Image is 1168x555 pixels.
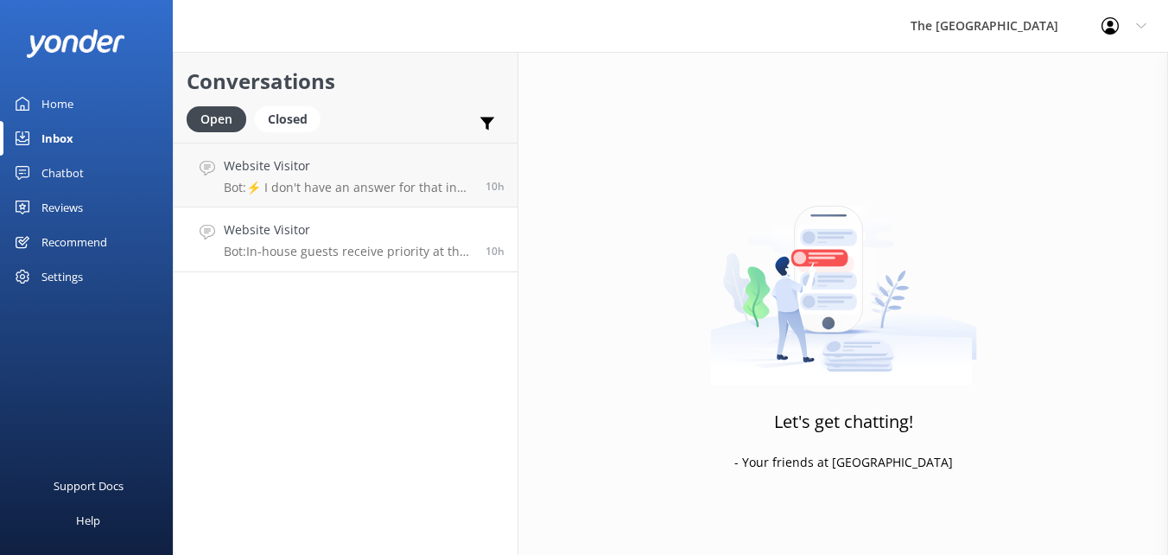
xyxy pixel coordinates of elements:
[486,179,505,194] span: Sep 08 2025 10:36pm (UTC -10:00) Pacific/Honolulu
[255,109,329,128] a: Closed
[774,408,913,436] h3: Let's get chatting!
[486,244,505,258] span: Sep 08 2025 10:22pm (UTC -10:00) Pacific/Honolulu
[41,86,73,121] div: Home
[187,109,255,128] a: Open
[174,143,517,207] a: Website VisitorBot:⚡ I don't have an answer for that in my knowledge base. Please try and rephras...
[224,220,473,239] h4: Website Visitor
[41,225,107,259] div: Recommend
[187,65,505,98] h2: Conversations
[26,29,125,58] img: yonder-white-logo.png
[710,169,977,386] img: artwork of a man stealing a conversation from at giant smartphone
[41,156,84,190] div: Chatbot
[255,106,321,132] div: Closed
[41,259,83,294] div: Settings
[41,121,73,156] div: Inbox
[734,453,953,472] p: - Your friends at [GEOGRAPHIC_DATA]
[224,244,473,259] p: Bot: In-house guests receive priority at the Kids Club, but bookings are recommended, especially ...
[224,156,473,175] h4: Website Visitor
[187,106,246,132] div: Open
[224,180,473,195] p: Bot: ⚡ I don't have an answer for that in my knowledge base. Please try and rephrase your questio...
[76,503,100,538] div: Help
[41,190,83,225] div: Reviews
[54,469,124,503] div: Support Docs
[174,207,517,272] a: Website VisitorBot:In-house guests receive priority at the Kids Club, but bookings are recommende...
